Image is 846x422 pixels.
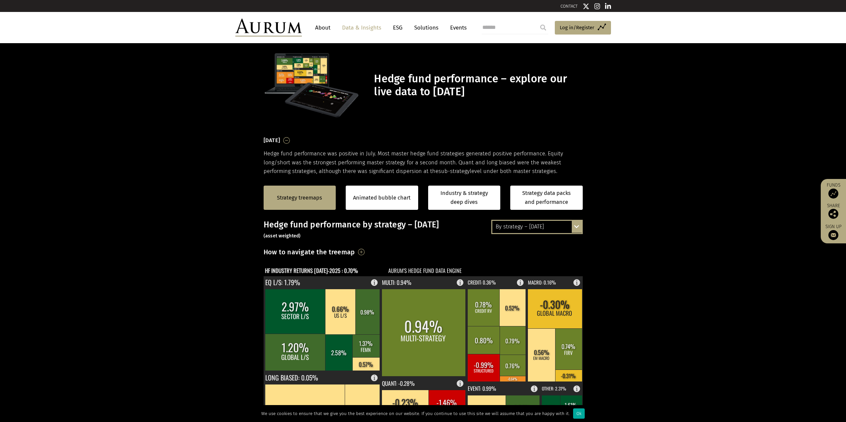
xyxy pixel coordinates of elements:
[235,19,302,37] img: Aurum
[264,233,301,239] small: (asset weighted)
[583,3,589,10] img: Twitter icon
[312,22,334,34] a: About
[390,22,406,34] a: ESG
[510,186,583,210] a: Strategy data packs and performance
[555,21,611,35] a: Log in/Register
[537,21,550,34] input: Submit
[411,22,442,34] a: Solutions
[824,182,843,199] a: Funds
[339,22,385,34] a: Data & Insights
[264,135,280,145] h3: [DATE]
[428,186,501,210] a: Industry & strategy deep dives
[573,408,585,419] div: Ok
[353,194,411,202] a: Animated bubble chart
[264,220,583,240] h3: Hedge fund performance by strategy – [DATE]
[264,246,355,258] h3: How to navigate the treemap
[492,221,582,233] div: By strategy – [DATE]
[605,3,611,10] img: Linkedin icon
[277,194,322,202] a: Strategy treemaps
[828,209,838,219] img: Share this post
[594,3,600,10] img: Instagram icon
[438,168,470,174] span: sub-strategy
[374,72,581,98] h1: Hedge fund performance – explore our live data to [DATE]
[560,4,578,9] a: CONTACT
[447,22,467,34] a: Events
[828,189,838,199] img: Access Funds
[264,149,583,176] p: Hedge fund performance was positive in July. Most master hedge fund strategies generated positive...
[560,24,594,32] span: Log in/Register
[824,224,843,240] a: Sign up
[824,204,843,219] div: Share
[828,230,838,240] img: Sign up to our newsletter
